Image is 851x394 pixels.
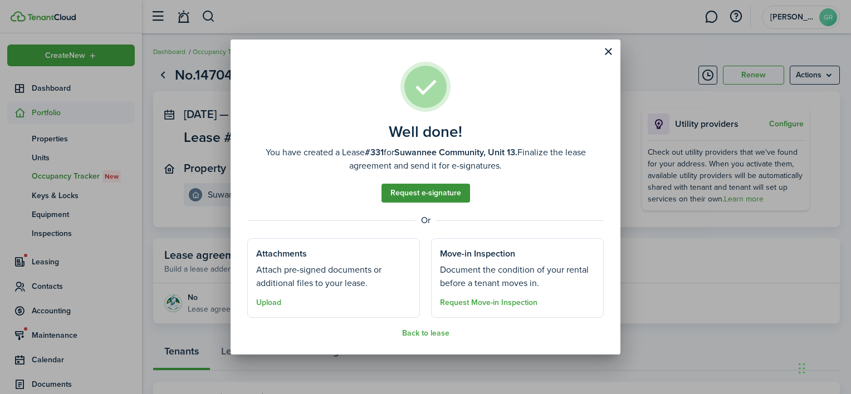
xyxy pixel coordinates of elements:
[389,123,462,141] well-done-title: Well done!
[365,146,384,159] b: #331
[382,184,470,203] a: Request e-signature
[799,352,805,385] div: Drag
[247,146,604,173] well-done-description: You have created a Lease for Finalize the lease agreement and send it for e-signatures.
[795,341,851,394] iframe: Chat Widget
[256,298,281,307] button: Upload
[256,247,307,260] well-done-section-title: Attachments
[256,263,411,290] well-done-section-description: Attach pre-signed documents or additional files to your lease.
[440,263,595,290] well-done-section-description: Document the condition of your rental before a tenant moves in.
[394,146,517,159] b: Suwannee Community, Unit 13.
[247,214,604,227] well-done-separator: Or
[440,298,537,307] button: Request Move-in Inspection
[599,42,618,61] button: Close modal
[402,329,449,338] button: Back to lease
[440,247,515,260] well-done-section-title: Move-in Inspection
